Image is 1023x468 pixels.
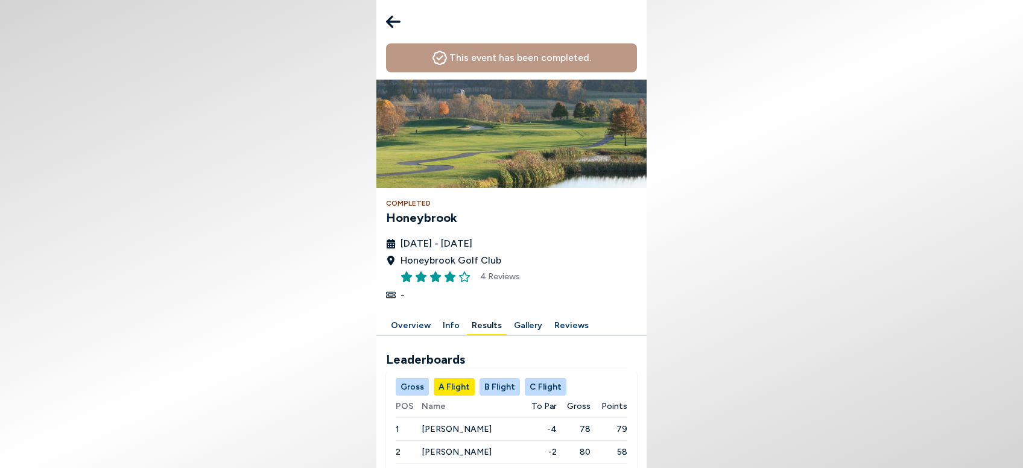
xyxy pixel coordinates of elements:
button: Info [438,317,464,335]
h3: Honeybrook [386,209,637,227]
span: Honeybrook Golf Club [401,253,501,268]
span: Gross [567,400,591,413]
span: Name [422,400,521,413]
span: POS [396,400,422,413]
button: Results [467,317,507,335]
span: 1 [396,424,399,434]
div: Manage your account [376,317,647,335]
button: Rate this item 2 stars [415,271,427,283]
h4: This event has been completed. [449,51,591,65]
span: 79 [591,423,627,435]
h4: Completed [386,198,637,209]
span: To Par [531,400,557,413]
span: -4 [521,423,557,435]
button: Gross [396,378,429,396]
h2: Leaderboards [386,350,637,368]
span: -2 [521,446,557,458]
button: C Flight [525,378,566,396]
span: 78 [557,423,590,435]
button: Rate this item 5 stars [458,271,470,283]
button: Reviews [550,317,594,335]
span: [DATE] - [DATE] [401,236,472,251]
button: Rate this item 4 stars [444,271,456,283]
div: Manage your account [386,378,637,396]
span: [PERSON_NAME] [422,424,492,434]
button: Rate this item 1 stars [401,271,413,283]
button: Rate this item 3 stars [429,271,442,283]
span: 58 [591,446,627,458]
button: B Flight [480,378,520,396]
span: 2 [396,447,401,457]
span: [PERSON_NAME] [422,447,492,457]
span: Points [601,400,627,413]
span: 80 [557,446,590,458]
span: - [401,288,405,302]
button: A Flight [434,378,475,396]
button: Gallery [509,317,547,335]
button: Overview [386,317,435,335]
img: Honeybrook [376,80,647,188]
span: 4 Reviews [480,270,520,283]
